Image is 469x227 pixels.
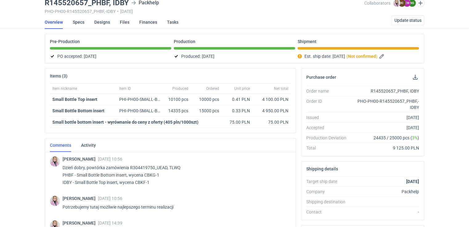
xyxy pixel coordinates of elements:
div: 15000 pcs [191,105,222,117]
div: 0.33 PLN [224,108,250,114]
a: Overview [45,15,63,29]
div: Produced: [174,53,295,60]
a: Activity [81,138,96,152]
div: 10000 pcs [191,94,222,105]
div: Total [306,145,351,151]
h2: Purchase order [306,75,336,80]
div: - [351,209,419,215]
div: Company [306,189,351,195]
div: 10100 pcs [163,94,191,105]
span: Produced [172,86,188,91]
span: [DATE] 14:39 [98,221,122,225]
span: Item nickname [52,86,77,91]
a: Specs [73,15,84,29]
div: Issued [306,114,351,121]
p: Pre-Production [50,39,80,44]
span: 3% [412,135,418,140]
div: 4 950.00 PLN [255,108,288,114]
div: 4 100.00 PLN [255,96,288,102]
span: [PERSON_NAME] [63,196,98,201]
div: Contact [306,209,351,215]
span: [PERSON_NAME] [63,157,98,161]
strong: Small Bottle Top insert [52,97,97,102]
p: Production [174,39,195,44]
span: • [117,9,119,14]
div: Packhelp [351,189,419,195]
button: Download PO [412,74,419,81]
span: Ordered [206,86,219,91]
span: [PERSON_NAME] [63,221,98,225]
strong: Small bottle bottom insert - wyrównanie do ceny z oferty (405 pln/1000szt) [52,120,198,125]
p: Dzień dobry, powtórka zamówienia R304419750_UEAD, TLWQ PHBF - Small Bottle Bottom insert, wycena ... [63,164,286,186]
button: Edit estimated shipping date [379,53,386,60]
div: Accepted [306,125,351,131]
div: Target ship date [306,178,351,185]
div: PHI-PH00-SMALL-BOTTLE-TOP-INSERT [119,96,161,102]
span: [DATE] [332,53,345,60]
em: ( [346,54,348,59]
span: Unit price [234,86,250,91]
strong: Small Bottle Bottom insert [52,108,104,113]
a: Files [120,15,129,29]
div: PHO-PH00-R145520657_PHBF,-IDBY [DATE] [45,9,365,14]
div: Order ID [306,98,351,110]
span: Collaborators [365,1,391,6]
a: Tasks [167,15,178,29]
div: PHI-PH00-SMALL-BOTTLE-BOTTOM-INSERT [119,108,161,114]
img: Klaudia Wiśniewska [50,196,60,206]
span: Update status [394,18,422,22]
span: Net total [274,86,288,91]
h2: Shipping details [306,166,338,171]
div: [DATE] [351,114,419,121]
span: [DATE] [202,53,214,60]
h2: Items (3) [50,74,67,78]
div: Production Deviation [306,135,351,141]
span: [DATE] 10:56 [98,196,122,201]
span: [DATE] 10:56 [98,157,122,161]
a: Designs [94,15,110,29]
img: Klaudia Wiśniewska [50,157,60,167]
div: Order name [306,88,351,94]
span: [DATE] [84,53,96,60]
em: ) [376,54,377,59]
div: 9 125.00 PLN [351,145,419,151]
div: 75.00 PLN [255,119,288,125]
div: PHO-PH00-R145520657_PHBF,-IDBY [351,98,419,110]
p: Potrzebujemy tutaj możliwie najlepszego terminu realizacji [63,203,286,211]
span: 24435 / 25000 pcs ( ) [373,135,419,141]
a: Finances [139,15,157,29]
div: Est. ship date: [298,53,419,60]
div: 14335 pcs [163,105,191,117]
span: Item ID [119,86,131,91]
div: [DATE] [351,125,419,131]
div: 75.00 PLN [224,119,250,125]
strong: [DATE] [406,179,419,184]
button: Update status [392,15,424,25]
p: Shipment [298,39,316,44]
div: PO accepted: [50,53,171,60]
div: 0.41 PLN [224,96,250,102]
strong: Not confirmed [348,54,376,59]
a: Comments [50,138,71,152]
div: Shipping destination [306,199,351,205]
div: R145520657_PHBF, IDBY [351,88,419,94]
